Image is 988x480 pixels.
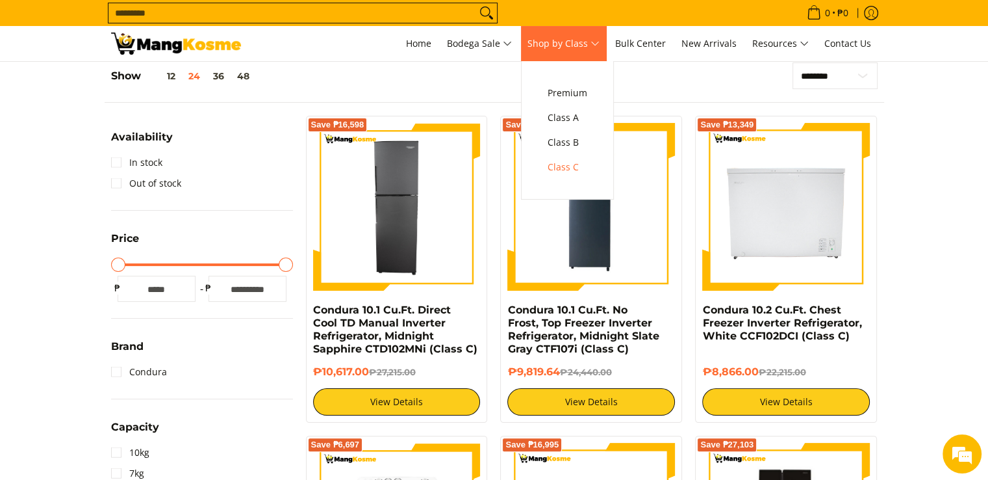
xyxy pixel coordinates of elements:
[202,282,215,295] span: ₱
[111,152,162,173] a: In stock
[111,341,144,352] span: Brand
[559,367,611,377] del: ₱24,440.00
[548,110,587,126] span: Class A
[399,26,438,61] a: Home
[311,121,364,129] span: Save ₱16,598
[702,388,870,416] a: View Details
[311,441,360,449] span: Save ₱6,697
[454,68,676,97] nav: Breadcrumbs
[6,332,247,377] textarea: Type your message and hit 'Enter'
[615,37,666,49] span: Bulk Center
[447,36,512,52] span: Bodega Sale
[700,121,754,129] span: Save ₱13,349
[675,26,743,61] a: New Arrivals
[111,173,181,194] a: Out of stock
[702,123,870,291] img: Condura 10.2 Cu.Ft. Chest Freezer Inverter Refrigerator, White CCF102DCI (Class C)
[111,422,159,433] span: Capacity
[141,71,182,81] button: 12
[681,37,737,49] span: New Arrivals
[541,81,594,105] a: Premium
[541,130,594,155] a: Class B
[818,26,878,61] a: Contact Us
[111,33,241,55] img: Class C Home &amp; Business Appliances: Up to 70% Off l Mang Kosme
[111,282,124,295] span: ₱
[702,366,870,379] h6: ₱8,866.00
[207,71,231,81] button: 36
[507,123,675,291] img: Condura 10.1 Cu.Ft. No Frost, Top Freezer Inverter Refrigerator, Midnight Slate Gray CTF107i (Cla...
[824,37,871,49] span: Contact Us
[406,37,431,49] span: Home
[758,367,805,377] del: ₱22,215.00
[505,121,570,129] span: Save ₱14,620.36
[527,36,600,52] span: Shop by Class
[111,362,167,382] a: Condura
[313,304,477,355] a: Condura 10.1 Cu.Ft. Direct Cool TD Manual Inverter Refrigerator, Midnight Sapphire CTD102MNi (Cla...
[507,366,675,379] h6: ₱9,819.64
[369,367,416,377] del: ₱27,215.00
[476,3,497,23] button: Search
[182,71,207,81] button: 24
[75,152,179,284] span: We're online!
[111,341,144,362] summary: Open
[541,155,594,180] a: Class C
[440,26,518,61] a: Bodega Sale
[313,388,481,416] a: View Details
[702,304,861,342] a: Condura 10.2 Cu.Ft. Chest Freezer Inverter Refrigerator, White CCF102DCI (Class C)
[507,388,675,416] a: View Details
[231,71,256,81] button: 48
[548,85,587,101] span: Premium
[111,70,256,83] h5: Show
[111,233,139,254] summary: Open
[313,366,481,379] h6: ₱10,617.00
[505,441,559,449] span: Save ₱16,995
[548,135,587,151] span: Class B
[548,159,587,176] span: Class C
[746,26,815,61] a: Resources
[111,132,173,152] summary: Open
[609,26,672,61] a: Bulk Center
[254,26,878,61] nav: Main Menu
[213,7,244,38] div: Minimize live chat window
[111,442,149,463] a: 10kg
[111,422,159,442] summary: Open
[521,26,606,61] a: Shop by Class
[111,132,173,142] span: Availability
[823,8,832,18] span: 0
[803,6,852,20] span: •
[313,123,481,291] img: Condura 10.1 Cu.Ft. Direct Cool TD Manual Inverter Refrigerator, Midnight Sapphire CTD102MNi (Cla...
[700,441,754,449] span: Save ₱27,103
[752,36,809,52] span: Resources
[835,8,850,18] span: ₱0
[507,304,659,355] a: Condura 10.1 Cu.Ft. No Frost, Top Freezer Inverter Refrigerator, Midnight Slate Gray CTF107i (Cla...
[541,105,594,130] a: Class A
[68,73,218,90] div: Chat with us now
[111,233,139,244] span: Price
